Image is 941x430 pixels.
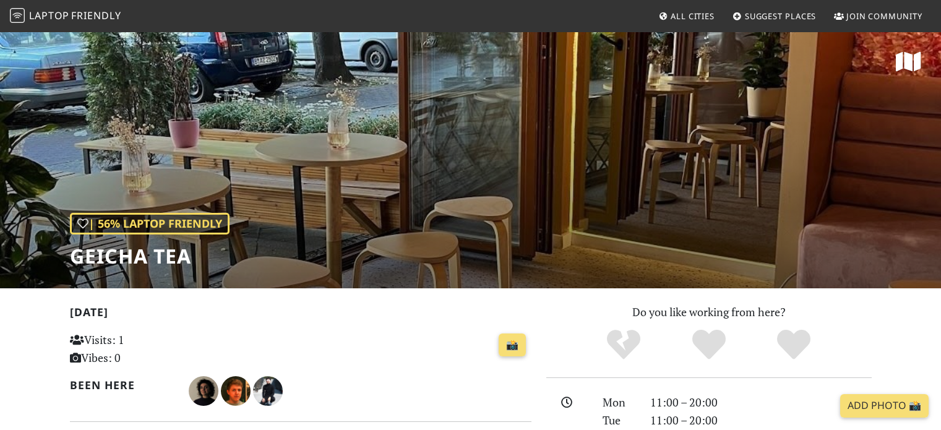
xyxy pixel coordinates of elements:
[221,382,253,397] span: Tom Chambers
[10,8,25,23] img: LaptopFriendly
[70,213,230,234] div: | 56% Laptop Friendly
[840,394,929,418] a: Add Photo 📸
[189,382,221,397] span: Marcela Ávila
[70,331,214,367] p: Visits: 1 Vibes: 0
[221,376,251,406] img: 3149-tom.jpg
[829,5,927,27] a: Join Community
[643,393,879,411] div: 11:00 – 20:00
[653,5,720,27] a: All Cities
[751,328,836,362] div: Definitely!
[595,411,642,429] div: Tue
[70,244,230,268] h1: Geicha Tea
[846,11,922,22] span: Join Community
[499,333,526,357] a: 📸
[10,6,121,27] a: LaptopFriendly LaptopFriendly
[666,328,752,362] div: Yes
[253,376,283,406] img: 3078-vasin.jpg
[671,11,715,22] span: All Cities
[253,382,283,397] span: vasin vorakarn
[189,376,218,406] img: 3057-marcela.jpg
[29,9,69,22] span: Laptop
[643,411,879,429] div: 11:00 – 20:00
[546,303,872,321] p: Do you like working from here?
[70,379,174,392] h2: Been here
[728,5,822,27] a: Suggest Places
[581,328,666,362] div: No
[70,306,531,324] h2: [DATE]
[745,11,817,22] span: Suggest Places
[595,393,642,411] div: Mon
[71,9,121,22] span: Friendly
